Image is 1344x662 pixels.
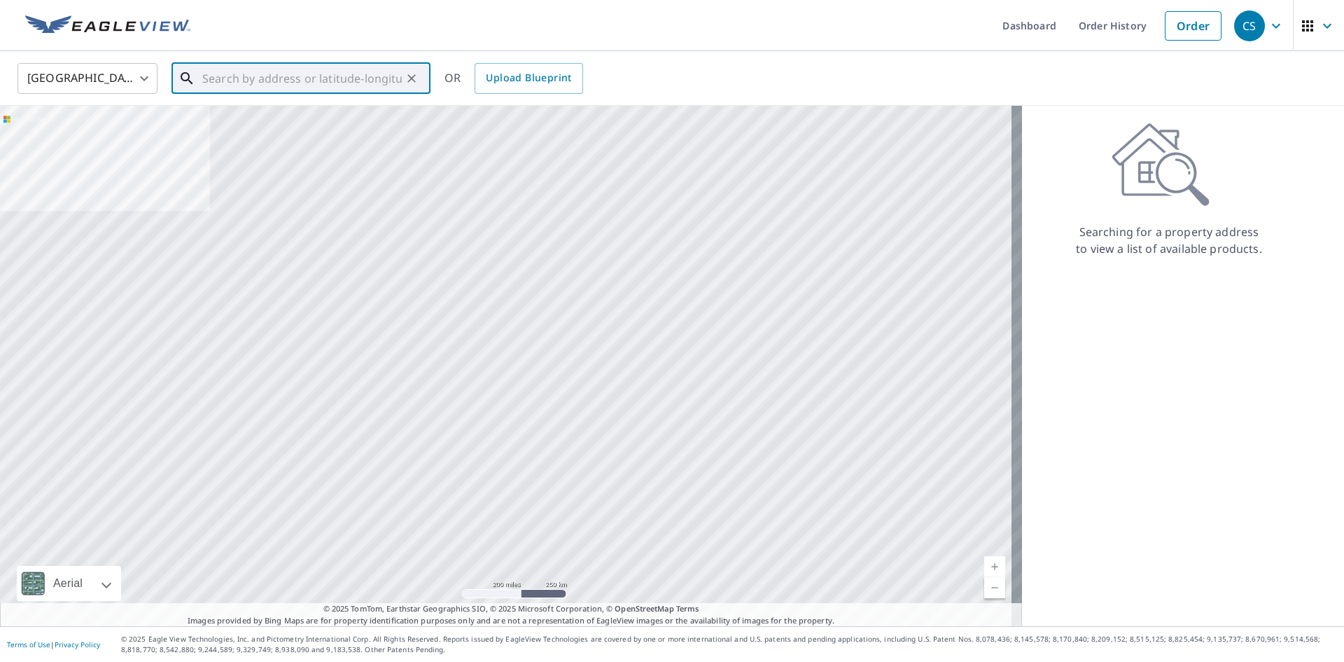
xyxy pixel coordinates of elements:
div: Aerial [17,566,121,601]
a: Privacy Policy [55,640,100,649]
input: Search by address or latitude-longitude [202,59,402,98]
div: CS [1234,11,1265,41]
div: OR [444,63,583,94]
button: Clear [402,69,421,88]
a: Order [1165,11,1221,41]
a: Current Level 5, Zoom Out [984,577,1005,598]
span: © 2025 TomTom, Earthstar Geographics SIO, © 2025 Microsoft Corporation, © [323,603,699,615]
a: Terms of Use [7,640,50,649]
a: Terms [676,603,699,614]
img: EV Logo [25,15,190,36]
p: © 2025 Eagle View Technologies, Inc. and Pictometry International Corp. All Rights Reserved. Repo... [121,634,1337,655]
a: Current Level 5, Zoom In [984,556,1005,577]
div: Aerial [49,566,87,601]
p: Searching for a property address to view a list of available products. [1075,223,1263,257]
p: | [7,640,100,649]
a: OpenStreetMap [615,603,673,614]
div: [GEOGRAPHIC_DATA] [17,59,157,98]
span: Upload Blueprint [486,69,571,87]
a: Upload Blueprint [475,63,582,94]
